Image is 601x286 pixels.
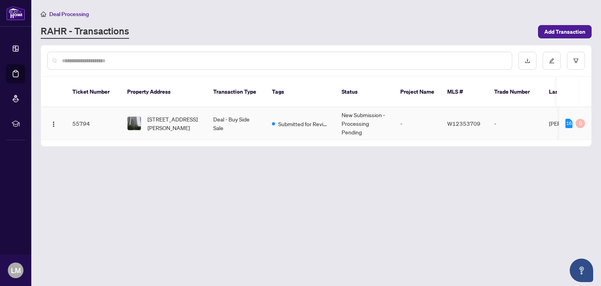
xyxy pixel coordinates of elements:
img: thumbnail-img [128,117,141,130]
th: Property Address [121,77,207,107]
button: Add Transaction [538,25,592,38]
th: Project Name [394,77,441,107]
span: LM [11,265,21,276]
button: download [518,52,536,70]
td: - [488,107,543,140]
span: home [41,11,46,17]
td: - [394,107,441,140]
th: MLS # [441,77,488,107]
div: 16 [565,119,572,128]
div: 0 [576,119,585,128]
td: 55794 [66,107,121,140]
button: Open asap [570,259,593,282]
th: Trade Number [488,77,543,107]
span: Deal Processing [49,11,89,18]
th: Ticket Number [66,77,121,107]
td: Deal - Buy Side Sale [207,107,266,140]
span: download [525,58,530,63]
span: Add Transaction [544,25,585,38]
img: logo [6,6,25,20]
button: Logo [47,117,60,130]
span: W12353709 [447,120,480,127]
td: New Submission - Processing Pending [335,107,394,140]
span: Submitted for Review [278,119,329,128]
th: Transaction Type [207,77,266,107]
span: edit [549,58,554,63]
button: edit [543,52,561,70]
span: [STREET_ADDRESS][PERSON_NAME] [148,115,201,132]
a: RAHR - Transactions [41,25,129,39]
span: filter [573,58,579,63]
img: Logo [50,121,57,127]
button: filter [567,52,585,70]
th: Status [335,77,394,107]
th: Tags [266,77,335,107]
